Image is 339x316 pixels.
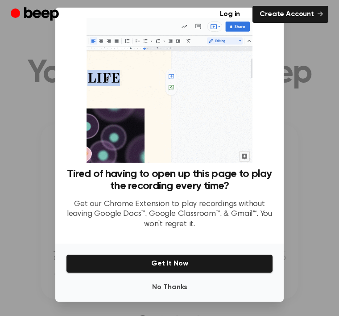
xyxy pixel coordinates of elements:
[11,6,61,23] a: Beep
[66,199,273,230] p: Get our Chrome Extension to play recordings without leaving Google Docs™, Google Classroom™, & Gm...
[66,254,273,273] button: Get It Now
[87,18,252,163] img: Beep extension in action
[66,278,273,296] button: No Thanks
[213,6,247,23] a: Log in
[252,6,328,23] a: Create Account
[66,168,273,192] h3: Tired of having to open up this page to play the recording every time?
